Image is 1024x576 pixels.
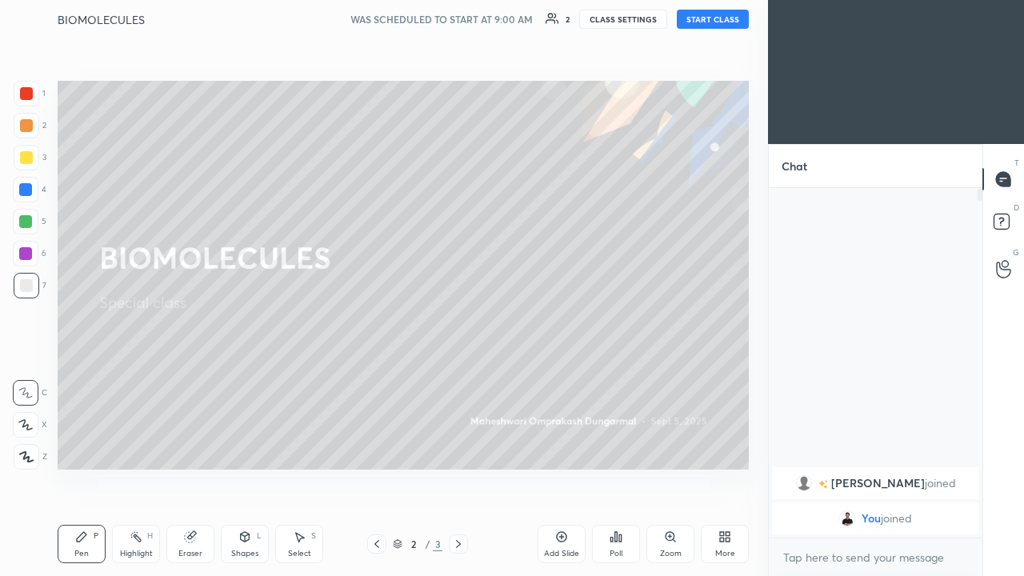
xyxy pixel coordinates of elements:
[288,550,311,558] div: Select
[715,550,735,558] div: More
[769,464,982,538] div: grid
[566,15,570,23] div: 2
[13,412,47,438] div: X
[14,145,46,170] div: 3
[14,81,46,106] div: 1
[94,532,98,540] div: P
[881,512,912,525] span: joined
[862,512,881,525] span: You
[14,113,46,138] div: 2
[120,550,153,558] div: Highlight
[406,539,422,549] div: 2
[544,550,579,558] div: Add Slide
[178,550,202,558] div: Eraser
[769,145,820,187] p: Chat
[925,477,956,490] span: joined
[796,475,812,491] img: default.png
[831,477,925,490] span: [PERSON_NAME]
[1014,157,1019,169] p: T
[58,12,145,27] h4: BIOMOLECULES
[231,550,258,558] div: Shapes
[13,380,47,406] div: C
[579,10,667,29] button: CLASS SETTINGS
[818,480,828,489] img: no-rating-badge.077c3623.svg
[1014,202,1019,214] p: D
[13,209,46,234] div: 5
[677,10,749,29] button: START CLASS
[13,177,46,202] div: 4
[74,550,89,558] div: Pen
[660,550,682,558] div: Zoom
[311,532,316,540] div: S
[257,532,262,540] div: L
[610,550,622,558] div: Poll
[14,273,46,298] div: 7
[13,241,46,266] div: 6
[14,444,47,470] div: Z
[350,12,533,26] h5: WAS SCHEDULED TO START AT 9:00 AM
[147,532,153,540] div: H
[1013,246,1019,258] p: G
[839,510,855,526] img: c9bf78d67bb745bc84438c2db92f5989.jpg
[433,537,442,551] div: 3
[425,539,430,549] div: /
